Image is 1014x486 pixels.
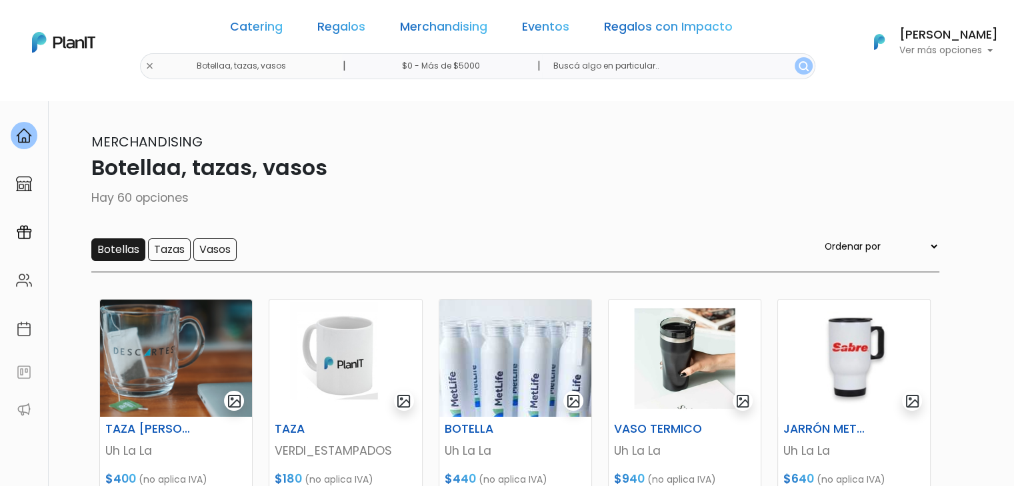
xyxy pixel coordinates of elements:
[857,25,998,59] button: PlanIt Logo [PERSON_NAME] Ver más opciones
[230,21,283,37] a: Catering
[817,473,885,486] span: (no aplica IVA)
[439,300,591,417] img: thumb_PHOTO-2024-03-25-11-53-27.jpg
[342,58,345,74] p: |
[16,321,32,337] img: calendar-87d922413cdce8b2cf7b7f5f62616a5cf9e4887200fb71536465627b3292af00.svg
[69,13,192,39] div: ¿Necesitás ayuda?
[16,364,32,380] img: feedback-78b5a0c8f98aac82b08bfc38622c3050aee476f2c9584af64705fc4e61158814.svg
[775,422,881,436] h6: JARRÓN METÁLICO
[522,21,569,37] a: Eventos
[783,442,925,459] p: Uh La La
[75,152,939,184] p: Botellaa, tazas, vasos
[148,238,191,261] input: Tazas
[479,473,547,486] span: (no aplica IVA)
[75,189,939,206] p: Hay 60 opciones
[275,442,416,459] p: VERDI_ESTAMPADOS
[445,442,586,459] p: Uh La La
[16,224,32,240] img: campaigns-02234683943229c281be62815700db0a1741e53638e28bf9629b52c665b00959.svg
[16,272,32,288] img: people-662611757002400ad9ed0e3c099ab2801c6687ba6c219adb57efc949bc21e19d.svg
[227,393,242,409] img: gallery-light
[647,473,716,486] span: (no aplica IVA)
[100,300,252,417] img: thumb_image00018-PhotoRoom.png
[899,46,998,55] p: Ver más opciones
[400,21,487,37] a: Merchandising
[396,393,411,409] img: gallery-light
[97,422,203,436] h6: TAZA [PERSON_NAME]
[542,53,815,79] input: Buscá algo en particular..
[799,61,809,71] img: search_button-432b6d5273f82d61273b3651a40e1bd1b912527efae98b1b7a1b2c0702e16a8d.svg
[437,422,542,436] h6: BOTELLA
[566,393,581,409] img: gallery-light
[16,176,32,192] img: marketplace-4ceaa7011d94191e9ded77b95e3339b90024bf715f7c57f8cf31f2d8c509eaba.svg
[145,62,154,71] img: close-6986928ebcb1d6c9903e3b54e860dbc4d054630f23adef3a32610726dff6a82b.svg
[317,21,365,37] a: Regalos
[193,238,237,261] input: Vasos
[16,401,32,417] img: partners-52edf745621dab592f3b2c58e3bca9d71375a7ef29c3b500c9f145b62cc070d4.svg
[614,442,755,459] p: Uh La La
[609,300,761,417] img: thumb_WhatsApp_Image_2023-04-20_at_11.36.09.jpg
[606,422,711,436] h6: VASO TERMICO
[865,27,894,57] img: PlanIt Logo
[269,300,421,417] img: thumb_9E0D74E5-E8BA-4212-89BE-C07E7E2A2B6F.jpeg
[899,29,998,41] h6: [PERSON_NAME]
[735,393,751,409] img: gallery-light
[778,300,930,417] img: thumb_DE14F5DD-6C5D-4AF2-8A1B-AB8F8E4510FC.jpeg
[604,21,733,37] a: Regalos con Impacto
[267,422,372,436] h6: TAZA
[905,393,920,409] img: gallery-light
[305,473,373,486] span: (no aplica IVA)
[537,58,540,74] p: |
[16,128,32,144] img: home-e721727adea9d79c4d83392d1f703f7f8bce08238fde08b1acbfd93340b81755.svg
[105,442,247,459] p: Uh La La
[75,132,939,152] p: Merchandising
[139,473,207,486] span: (no aplica IVA)
[91,238,145,261] input: Botellas
[32,32,95,53] img: PlanIt Logo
